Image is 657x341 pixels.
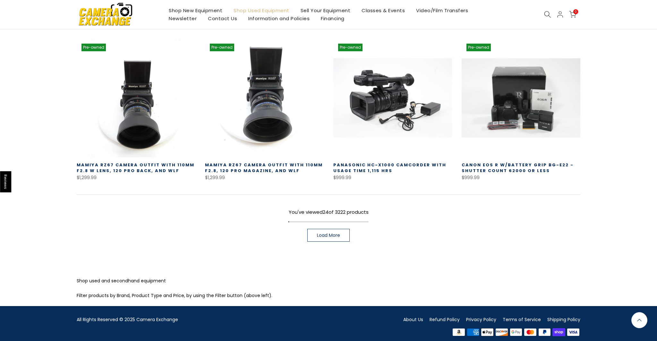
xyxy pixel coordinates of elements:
[315,14,350,22] a: Financing
[163,14,202,22] a: Newsletter
[480,328,495,337] img: apple pay
[509,328,523,337] img: google pay
[228,6,295,14] a: Shop Used Equipment
[430,316,460,323] a: Refund Policy
[569,11,576,18] a: 0
[411,6,474,14] a: Video/Film Transfers
[205,162,323,174] a: Mamiya RZ67 Camera Outfit with 110MM F2.8, 120 Pro Magazine, and WLF
[547,316,580,323] a: Shipping Policy
[333,162,446,174] a: Panasonic HC-X1000 Camcorder with Usage Time 1,115 hrs
[356,6,411,14] a: Classes & Events
[466,328,480,337] img: american express
[317,233,340,237] span: Load More
[462,174,580,182] div: $999.99
[552,328,566,337] img: shopify pay
[495,328,509,337] img: discover
[295,6,356,14] a: Sell Your Equipment
[163,6,228,14] a: Shop New Equipment
[503,316,541,323] a: Terms of Service
[333,174,452,182] div: $999.99
[307,229,350,242] a: Load More
[202,14,243,22] a: Contact Us
[77,162,194,174] a: Mamiya RZ67 Camera Outfit with 110MM F2.8 W Lens, 120 Pro Back, and WLF
[243,14,315,22] a: Information and Policies
[573,9,578,14] span: 0
[77,316,324,324] div: All Rights Reserved © 2025 Camera Exchange
[403,316,423,323] a: About Us
[566,328,580,337] img: visa
[77,292,580,300] p: Filter products by Brand, Product Type and Price, by using the Filter button (above left).
[466,316,496,323] a: Privacy Policy
[631,312,647,328] a: Back to the top
[537,328,552,337] img: paypal
[205,174,324,182] div: $1,299.99
[523,328,538,337] img: master
[462,162,574,174] a: Canon EOS R w/Battery Grip BG-E22 - Shutter Count 62000 or less
[289,209,369,215] span: You've viewed of 3222 products
[77,174,195,182] div: $1,299.99
[77,277,580,285] p: Shop used and secondhand equipment
[323,209,328,215] span: 24
[452,328,466,337] img: amazon payments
